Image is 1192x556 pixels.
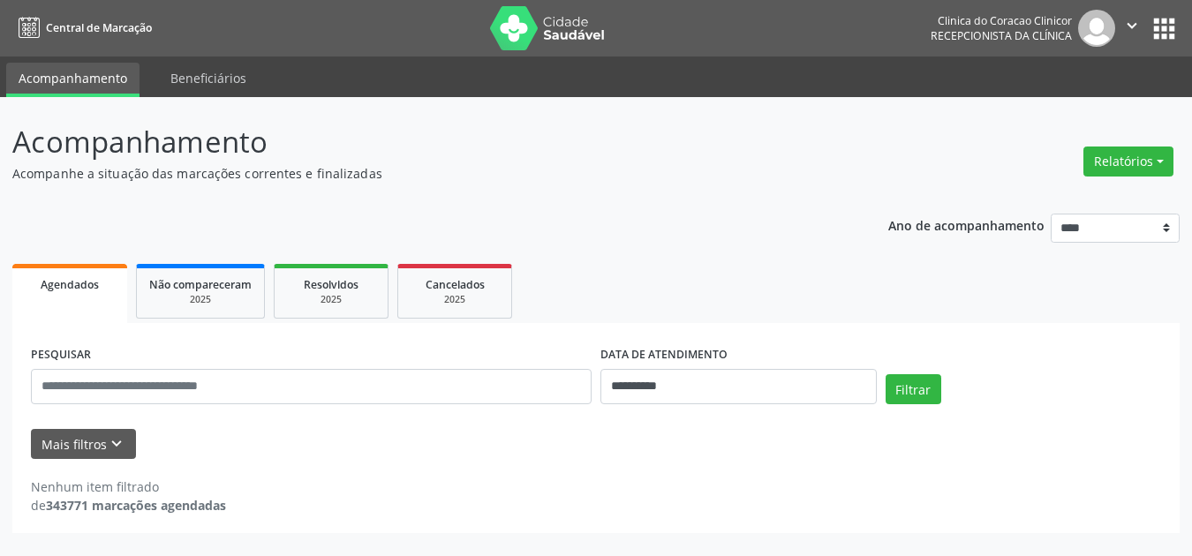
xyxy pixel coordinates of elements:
[1122,16,1142,35] i: 
[31,477,226,496] div: Nenhum item filtrado
[600,342,728,369] label: DATA DE ATENDIMENTO
[1149,13,1180,44] button: apps
[931,13,1072,28] div: Clinica do Coracao Clinicor
[46,497,226,514] strong: 343771 marcações agendadas
[158,63,259,94] a: Beneficiários
[6,63,140,97] a: Acompanhamento
[31,496,226,515] div: de
[31,342,91,369] label: PESQUISAR
[886,374,941,404] button: Filtrar
[12,13,152,42] a: Central de Marcação
[31,429,136,460] button: Mais filtroskeyboard_arrow_down
[149,293,252,306] div: 2025
[1083,147,1173,177] button: Relatórios
[304,277,358,292] span: Resolvidos
[287,293,375,306] div: 2025
[149,277,252,292] span: Não compareceram
[1078,10,1115,47] img: img
[46,20,152,35] span: Central de Marcação
[12,164,829,183] p: Acompanhe a situação das marcações correntes e finalizadas
[426,277,485,292] span: Cancelados
[41,277,99,292] span: Agendados
[411,293,499,306] div: 2025
[931,28,1072,43] span: Recepcionista da clínica
[107,434,126,454] i: keyboard_arrow_down
[12,120,829,164] p: Acompanhamento
[1115,10,1149,47] button: 
[888,214,1045,236] p: Ano de acompanhamento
